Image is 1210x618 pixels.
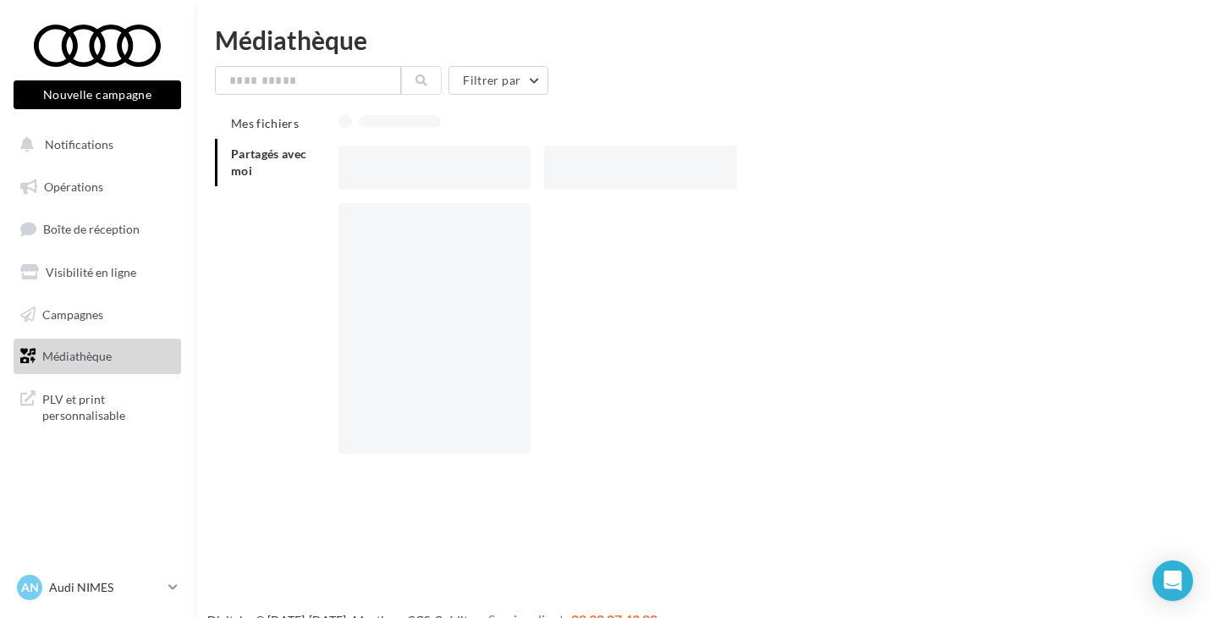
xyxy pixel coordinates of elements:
span: Mes fichiers [231,116,299,130]
span: Médiathèque [42,349,112,363]
div: Open Intercom Messenger [1152,560,1193,601]
a: Opérations [10,169,184,205]
p: Audi NIMES [49,579,162,596]
button: Notifications [10,127,178,163]
a: Visibilité en ligne [10,255,184,290]
span: AN [21,579,39,596]
div: Médiathèque [215,27,1190,52]
a: AN Audi NIMES [14,571,181,604]
a: Médiathèque [10,339,184,374]
a: Campagnes [10,297,184,333]
button: Nouvelle campagne [14,80,181,109]
span: PLV et print personnalisable [42,388,174,424]
span: Opérations [44,179,103,194]
button: Filtrer par [448,66,548,95]
span: Visibilité en ligne [46,265,136,279]
span: Notifications [45,137,113,152]
span: Partagés avec moi [231,146,307,178]
a: PLV et print personnalisable [10,381,184,431]
span: Boîte de réception [43,222,140,236]
span: Campagnes [42,306,103,321]
a: Boîte de réception [10,211,184,247]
